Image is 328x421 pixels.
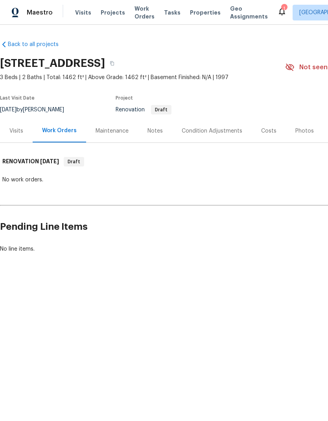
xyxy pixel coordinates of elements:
span: Maestro [27,9,53,17]
span: Project [116,96,133,100]
span: Draft [64,158,83,166]
div: Photos [295,127,314,135]
div: Work Orders [42,127,77,135]
span: [DATE] [40,159,59,164]
div: Maintenance [96,127,129,135]
span: Work Orders [135,5,155,20]
span: Visits [75,9,91,17]
div: Condition Adjustments [182,127,242,135]
span: Projects [101,9,125,17]
div: 1 [281,5,287,13]
span: Tasks [164,10,181,15]
span: Geo Assignments [230,5,268,20]
span: Draft [152,107,171,112]
div: Notes [147,127,163,135]
button: Copy Address [105,56,119,70]
div: Costs [261,127,276,135]
span: Renovation [116,107,171,113]
span: Properties [190,9,221,17]
h6: RENOVATION [2,157,59,166]
div: Visits [9,127,23,135]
